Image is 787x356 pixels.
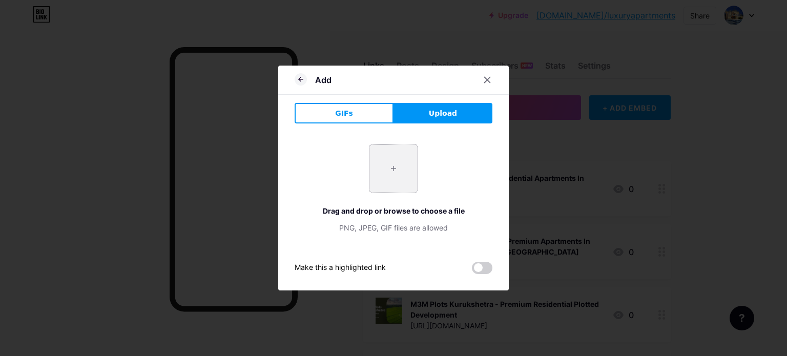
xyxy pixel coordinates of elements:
div: Drag and drop or browse to choose a file [295,205,492,216]
div: Add [315,74,332,86]
div: PNG, JPEG, GIF files are allowed [295,222,492,233]
div: Make this a highlighted link [295,262,386,274]
button: GIFs [295,103,393,123]
span: Upload [429,108,457,119]
button: Upload [393,103,492,123]
span: GIFs [335,108,353,119]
